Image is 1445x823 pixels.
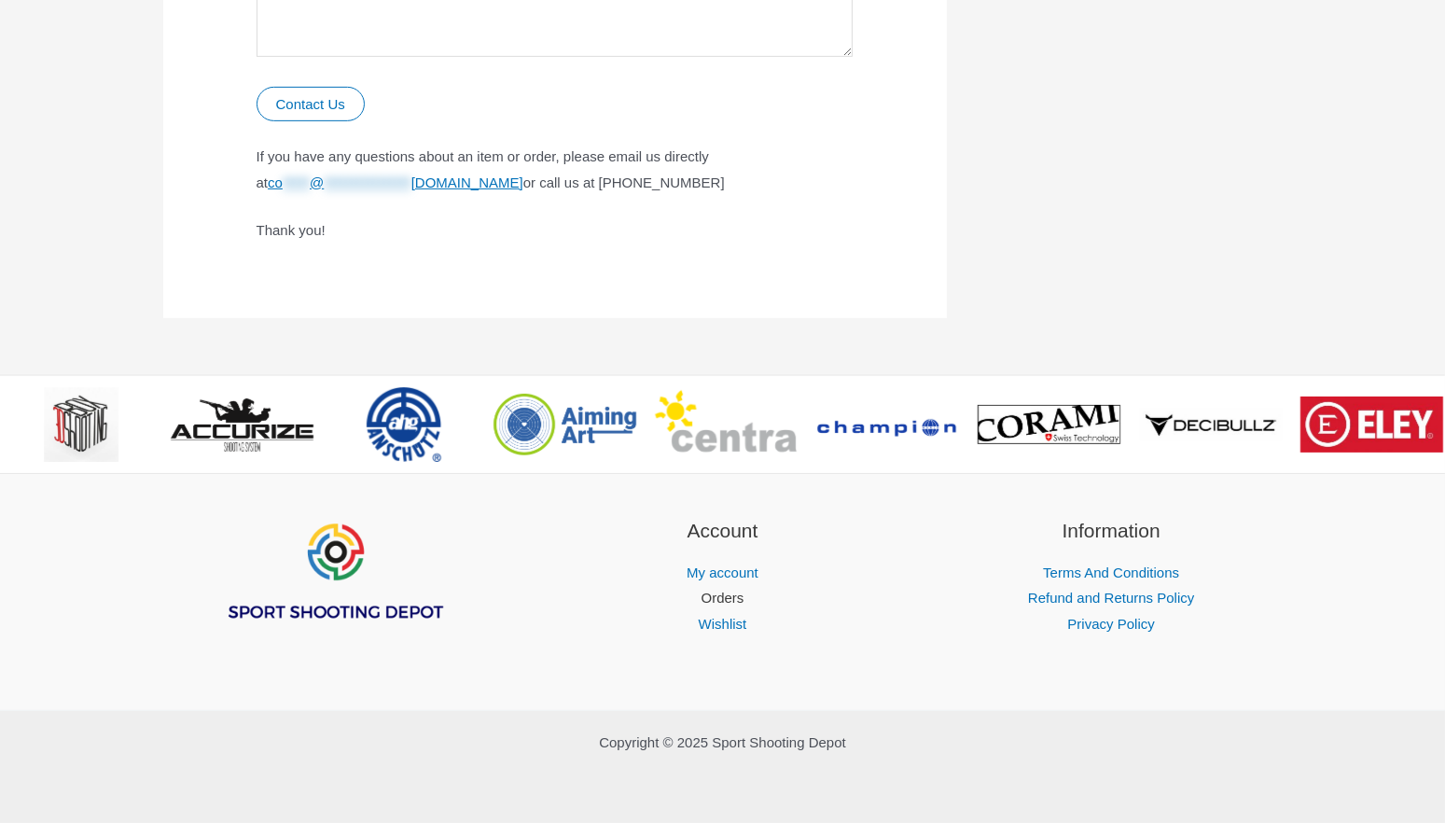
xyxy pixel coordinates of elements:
a: Refund and Returns Policy [1028,590,1194,606]
a: My account [687,565,758,580]
a: Privacy Policy [1067,616,1154,632]
button: Contact Us [257,87,365,121]
h2: Information [940,516,1283,546]
aside: Footer Widget 1 [163,516,506,667]
aside: Footer Widget 3 [940,516,1283,637]
h2: Account [551,516,894,546]
p: Thank you! [257,217,854,244]
p: If you have any questions about an item or order, please email us directly at or call us at [PHON... [257,144,854,196]
p: Copyright © 2025 Sport Shooting Depot [163,730,1283,756]
a: Terms And Conditions [1043,565,1179,580]
nav: Information [940,560,1283,638]
img: brand logo [1300,397,1443,453]
span: This contact has been encoded by Anti-Spam by CleanTalk. Click to decode. To finish the decoding ... [268,174,523,190]
nav: Account [551,560,894,638]
a: Orders [702,590,744,606]
aside: Footer Widget 2 [551,516,894,637]
a: Wishlist [699,616,747,632]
